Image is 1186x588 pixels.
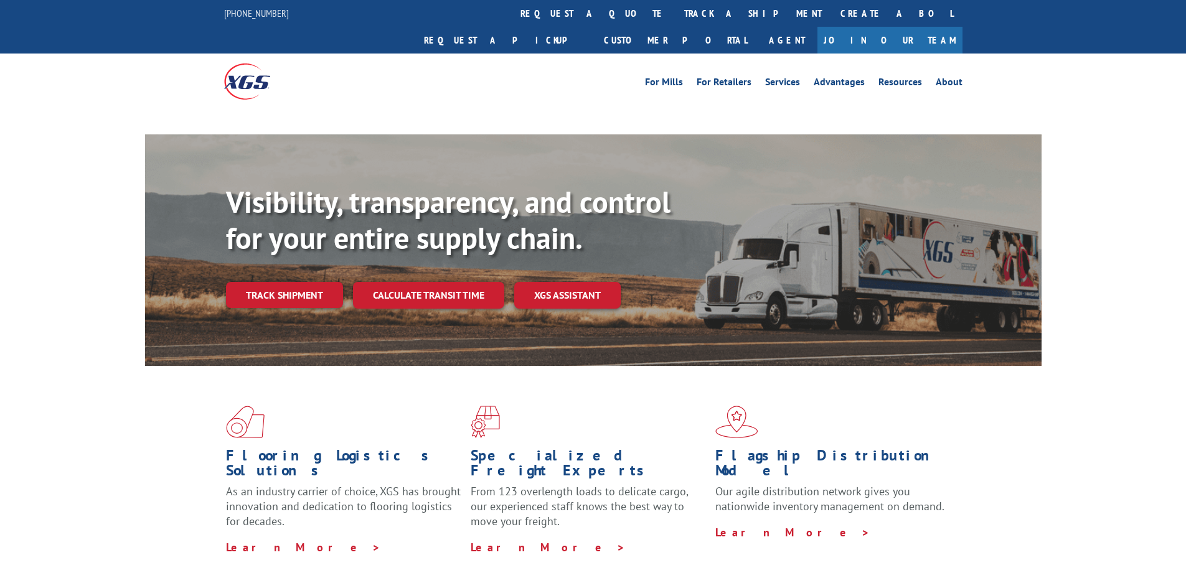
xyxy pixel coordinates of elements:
a: Track shipment [226,282,343,308]
a: Learn More > [471,540,626,554]
a: For Mills [645,77,683,91]
a: About [936,77,962,91]
a: Agent [756,27,817,54]
h1: Flagship Distribution Model [715,448,951,484]
h1: Specialized Freight Experts [471,448,706,484]
img: xgs-icon-flagship-distribution-model-red [715,406,758,438]
a: For Retailers [697,77,751,91]
img: xgs-icon-total-supply-chain-intelligence-red [226,406,265,438]
a: Calculate transit time [353,282,504,309]
a: Resources [878,77,922,91]
a: Advantages [814,77,865,91]
a: Customer Portal [595,27,756,54]
a: [PHONE_NUMBER] [224,7,289,19]
p: From 123 overlength loads to delicate cargo, our experienced staff knows the best way to move you... [471,484,706,539]
span: As an industry carrier of choice, XGS has brought innovation and dedication to flooring logistics... [226,484,461,528]
img: xgs-icon-focused-on-flooring-red [471,406,500,438]
b: Visibility, transparency, and control for your entire supply chain. [226,182,671,257]
span: Our agile distribution network gives you nationwide inventory management on demand. [715,484,944,513]
h1: Flooring Logistics Solutions [226,448,461,484]
a: Services [765,77,800,91]
a: Request a pickup [415,27,595,54]
a: Learn More > [715,525,870,539]
a: XGS ASSISTANT [514,282,621,309]
a: Learn More > [226,540,381,554]
a: Join Our Team [817,27,962,54]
